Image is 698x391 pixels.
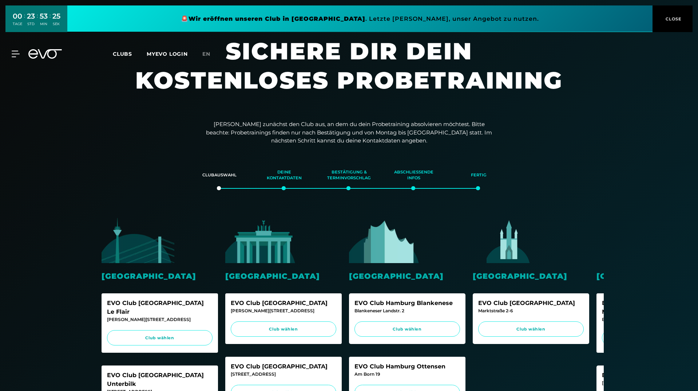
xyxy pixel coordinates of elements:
[231,371,336,378] div: [STREET_ADDRESS]
[203,120,495,145] p: [PERSON_NAME] zunächst den Club aus, an dem du dein Probetraining absolvieren möchtest. Bitte bea...
[478,299,584,308] div: EVO Club [GEOGRAPHIC_DATA]
[478,321,584,337] a: Club wählen
[326,165,372,185] div: Bestätigung & Terminvorschlag
[49,12,51,31] div: :
[354,321,460,337] a: Club wählen
[147,51,188,57] a: MYEVO LOGIN
[225,270,342,282] div: [GEOGRAPHIC_DATA]
[390,165,437,185] div: Abschließende Infos
[354,308,460,314] div: Blankeneser Landstr. 2
[231,362,336,371] div: EVO Club [GEOGRAPHIC_DATA]
[361,326,453,332] span: Club wählen
[478,308,584,314] div: Marktstraße 2-6
[473,270,589,282] div: [GEOGRAPHIC_DATA]
[27,11,35,21] div: 23
[231,299,336,308] div: EVO Club [GEOGRAPHIC_DATA]
[107,299,213,316] div: EVO Club [GEOGRAPHIC_DATA] Le Flair
[107,371,213,388] div: EVO Club [GEOGRAPHIC_DATA] Unterbilk
[349,270,465,282] div: [GEOGRAPHIC_DATA]
[225,218,298,263] img: evofitness
[40,21,48,27] div: MIN
[40,11,48,21] div: 53
[231,321,336,337] a: Club wählen
[261,165,308,185] div: Deine Kontaktdaten
[664,16,682,22] span: CLOSE
[13,21,22,27] div: TAGE
[485,326,577,332] span: Club wählen
[102,218,174,263] img: evofitness
[24,12,25,31] div: :
[354,299,460,308] div: EVO Club Hamburg Blankenese
[113,50,147,57] a: Clubs
[238,326,329,332] span: Club wählen
[27,21,35,27] div: STD
[196,165,243,185] div: Clubauswahl
[349,218,422,263] img: evofitness
[455,165,502,185] div: Fertig
[202,51,210,57] span: en
[231,308,336,314] div: [PERSON_NAME][STREET_ADDRESS]
[107,316,213,323] div: [PERSON_NAME][STREET_ADDRESS]
[653,5,693,32] button: CLOSE
[202,50,219,58] a: en
[37,12,38,31] div: :
[473,218,546,263] img: evofitness
[107,330,213,346] a: Club wählen
[52,11,60,21] div: 25
[354,362,460,371] div: EVO Club Hamburg Ottensen
[13,11,22,21] div: 00
[102,270,218,282] div: [GEOGRAPHIC_DATA]
[52,21,60,27] div: SEK
[354,371,460,378] div: Am Born 19
[114,335,206,341] span: Club wählen
[596,218,669,263] img: evofitness
[131,36,567,109] h1: Sichere dir dein kostenloses Probetraining
[113,51,132,57] span: Clubs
